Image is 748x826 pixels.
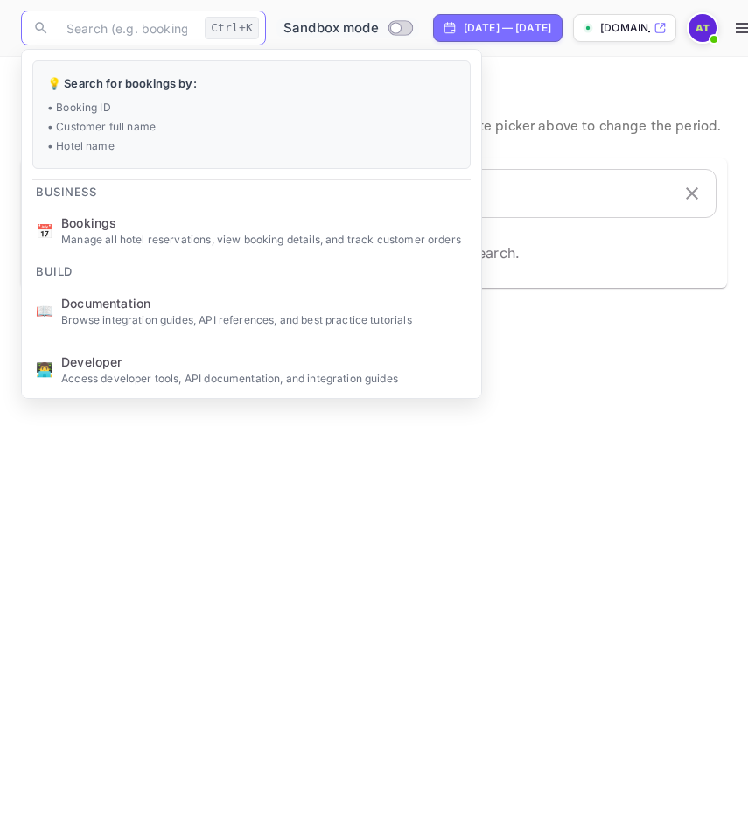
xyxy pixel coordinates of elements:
[36,220,53,241] p: 📅
[276,18,419,38] div: Switch to Production mode
[47,75,456,93] p: 💡 Search for bookings by:
[61,232,467,248] p: Manage all hotel reservations, view booking details, and track customer orders
[22,174,110,202] span: Business
[36,359,53,380] p: 👨‍💻
[283,18,379,38] span: Sandbox mode
[689,14,717,42] img: AmiGo Team
[56,10,198,45] input: Search (e.g. bookings, documentation)
[61,353,467,371] span: Developer
[47,119,456,135] p: • Customer full name
[61,294,467,312] span: Documentation
[600,20,650,36] p: [DOMAIN_NAME]
[47,100,456,115] p: • Booking ID
[61,371,467,387] p: Access developer tools, API documentation, and integration guides
[61,312,467,328] p: Browse integration guides, API references, and best practice tutorials
[36,300,53,321] p: 📖
[205,17,259,39] div: Ctrl+K
[61,213,467,232] span: Bookings
[464,20,551,36] div: [DATE] — [DATE]
[433,14,563,42] div: Click to change the date range period
[22,254,87,282] span: Build
[47,138,456,154] p: • Hotel name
